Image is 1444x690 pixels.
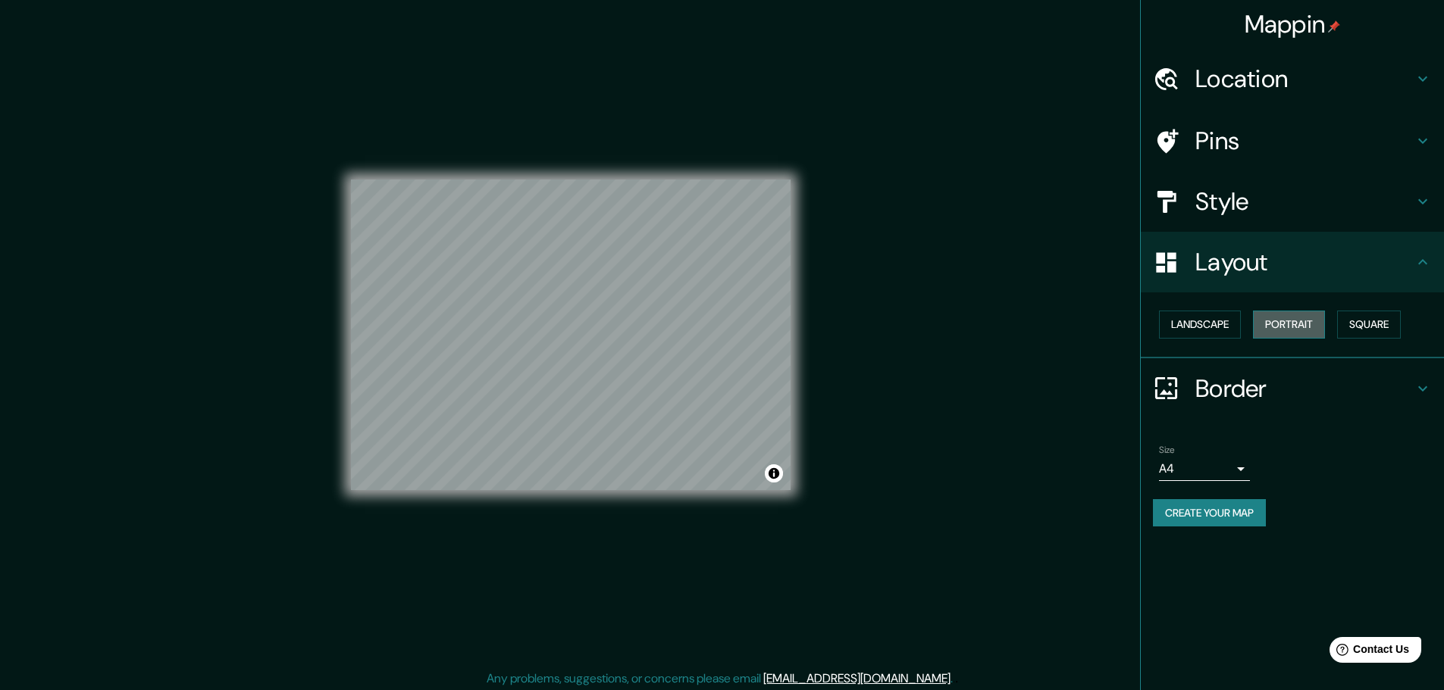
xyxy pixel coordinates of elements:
h4: Layout [1195,247,1414,277]
div: Style [1141,171,1444,232]
button: Create your map [1153,499,1266,527]
button: Portrait [1253,311,1325,339]
iframe: Help widget launcher [1309,631,1427,673]
button: Square [1337,311,1401,339]
div: Location [1141,48,1444,109]
div: Pins [1141,111,1444,171]
h4: Location [1195,64,1414,94]
h4: Pins [1195,126,1414,156]
p: Any problems, suggestions, or concerns please email . [487,670,953,688]
div: Layout [1141,232,1444,292]
img: pin-icon.png [1328,20,1340,33]
h4: Mappin [1245,9,1341,39]
div: Border [1141,358,1444,419]
button: Landscape [1159,311,1241,339]
canvas: Map [351,180,791,490]
a: [EMAIL_ADDRESS][DOMAIN_NAME] [763,670,951,686]
div: A4 [1159,457,1250,481]
h4: Style [1195,186,1414,217]
button: Toggle attribution [765,464,783,482]
div: . [953,670,955,688]
div: . [955,670,958,688]
h4: Border [1195,373,1414,404]
label: Size [1159,443,1175,456]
